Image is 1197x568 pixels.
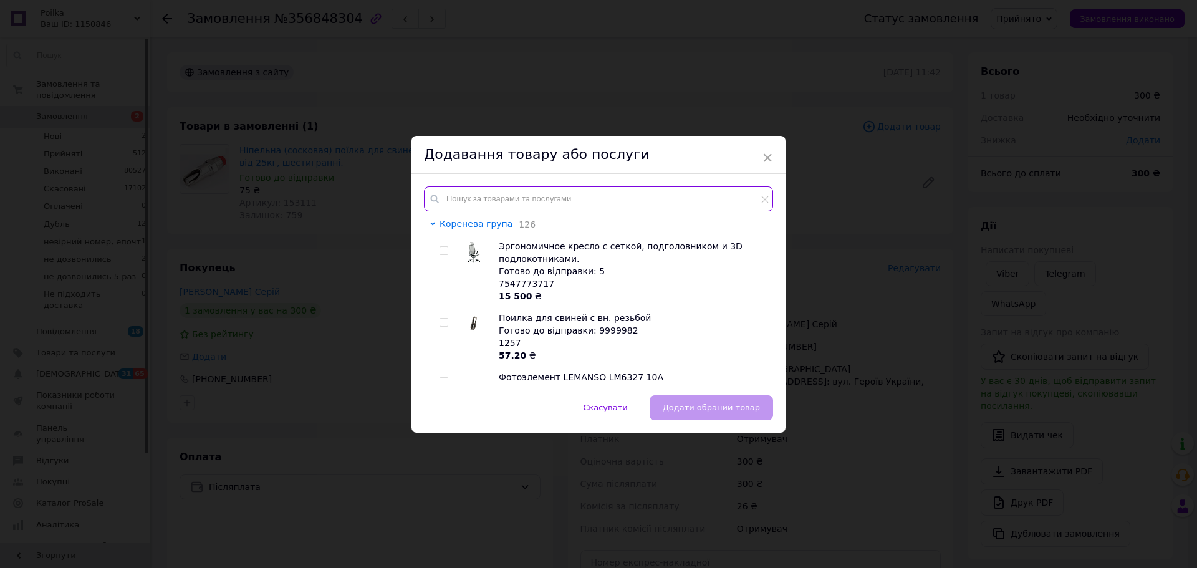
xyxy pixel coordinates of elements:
span: 1257 [499,338,521,348]
input: Пошук за товарами та послугами [424,186,773,211]
img: Поилка для свиней с вн. резьбой [464,312,483,336]
div: Готово до відправки: 5 [499,265,766,277]
div: ₴ [499,290,766,302]
img: Эргономичное кресло с сеткой, подголовником и 3D подлокотниками. [461,240,486,265]
span: Коренева група [440,219,512,229]
span: Поилка для свиней с вн. резьбой [499,313,651,323]
span: 126 [512,219,536,229]
b: 57.20 [499,350,526,360]
div: ₴ [499,349,766,362]
span: Фотоэлемент LEMANSO LM6327 10A [499,372,663,382]
span: Эргономичное кресло с сеткой, подголовником и 3D подлокотниками. [499,241,743,264]
span: × [762,147,773,168]
span: 7547773717 [499,279,554,289]
span: Скасувати [583,403,627,412]
button: Скасувати [570,395,640,420]
b: 15 500 [499,291,532,301]
div: Готово до відправки: 9999982 [499,324,766,337]
div: Додавання товару або послуги [411,136,786,174]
